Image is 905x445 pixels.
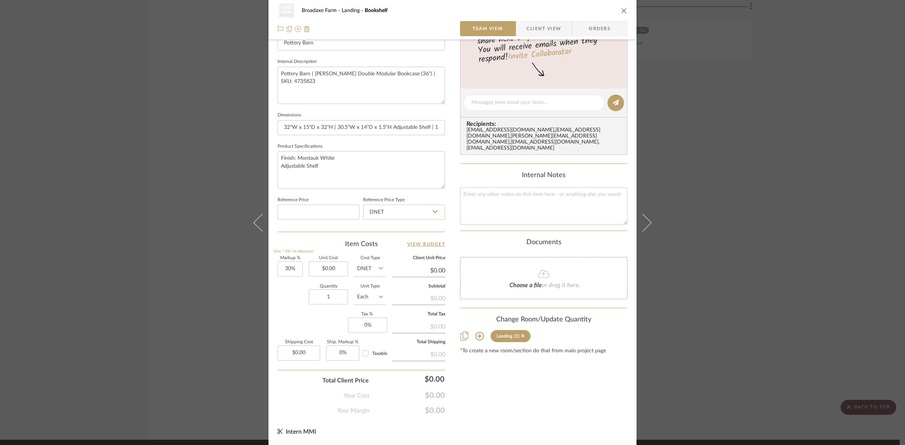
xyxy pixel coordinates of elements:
div: $0.00 [373,372,448,387]
div: Leave yourself a note here or share next steps with your team. You will receive emails when they ... [459,15,629,66]
span: Orders [580,21,619,36]
span: Your Margin [337,406,370,415]
label: Unit Type [354,284,386,288]
label: Markup % [278,256,303,260]
label: Client Unit Price [392,256,445,260]
label: Dimensions [278,113,301,117]
label: Internal Description [278,60,317,64]
label: Product Specifications [278,145,322,148]
label: Reference Price [278,198,308,202]
span: Total Client Price [322,376,369,385]
div: $0.00 [392,291,445,304]
span: Landing [342,8,365,13]
div: Item Costs [278,240,445,249]
label: Unit Cost [309,256,348,260]
span: Team View [472,21,503,36]
a: View Budget [407,240,445,249]
a: Invite Collaborator [508,45,572,64]
label: Total Tax [392,312,445,316]
img: Remove from project [304,26,310,32]
input: Enter the dimensions of this item [278,120,445,135]
label: Tax % [348,312,386,316]
div: Internal Notes [460,171,627,180]
span: $0.00 [370,406,445,415]
label: Total Shipping [392,340,445,344]
label: Reference Price Type [363,198,405,202]
div: Documents [460,239,627,247]
span: Your Cost [344,391,370,400]
div: $0.00 [392,347,445,361]
div: Change Room/Update Quantity [460,316,627,324]
span: Broadaxe Farm [302,8,342,13]
div: *To create a new room/section do that from main project page [460,348,627,354]
span: or drag it here. [542,282,580,288]
span: Recipients: [466,121,624,127]
span: Taxable [372,351,387,356]
button: close [621,7,627,14]
label: Subtotal [392,284,445,288]
span: $0.00 [370,391,445,400]
div: $0.00 [392,319,445,333]
span: Intern MMI [286,429,316,435]
span: Client View [526,21,561,36]
span: Choose a file [509,282,542,288]
div: (1) [514,333,519,339]
input: Enter Brand [278,35,445,50]
span: Bookshelf [365,8,388,13]
label: Cost Type [354,256,386,260]
label: Ship. Markup % [326,340,359,344]
div: [EMAIL_ADDRESS][DOMAIN_NAME] , [EMAIL_ADDRESS][DOMAIN_NAME] , [PERSON_NAME][EMAIL_ADDRESS][DOMAIN... [466,127,624,151]
div: Landing [497,333,512,339]
label: Quantity [309,284,348,288]
label: Shipping Cost [278,340,320,344]
img: 5807f637-49e0-4a71-93f8-0cae9e75e824_48x40.jpg [278,3,296,18]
